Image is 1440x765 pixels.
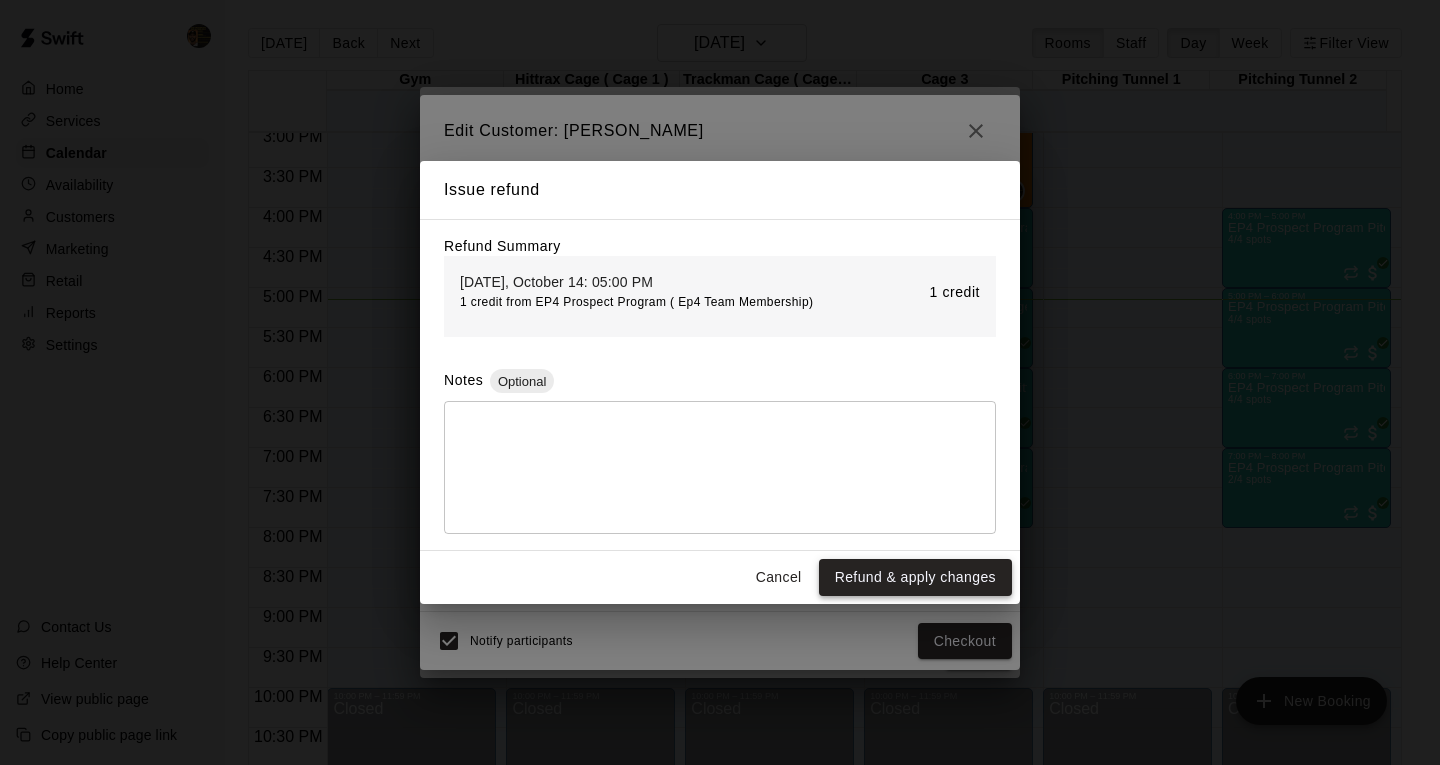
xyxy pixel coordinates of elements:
[460,295,813,309] span: 1 credit from EP4 Prospect Program ( Ep4 Team Membership)
[747,559,811,596] button: Cancel
[420,161,1020,219] h2: Issue refund
[444,372,483,388] label: Notes
[819,559,1012,596] button: Refund & apply changes
[444,238,561,254] label: Refund Summary
[490,374,554,389] span: Optional
[930,282,980,303] p: 1 credit
[460,272,806,292] p: [DATE], October 14: 05:00 PM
